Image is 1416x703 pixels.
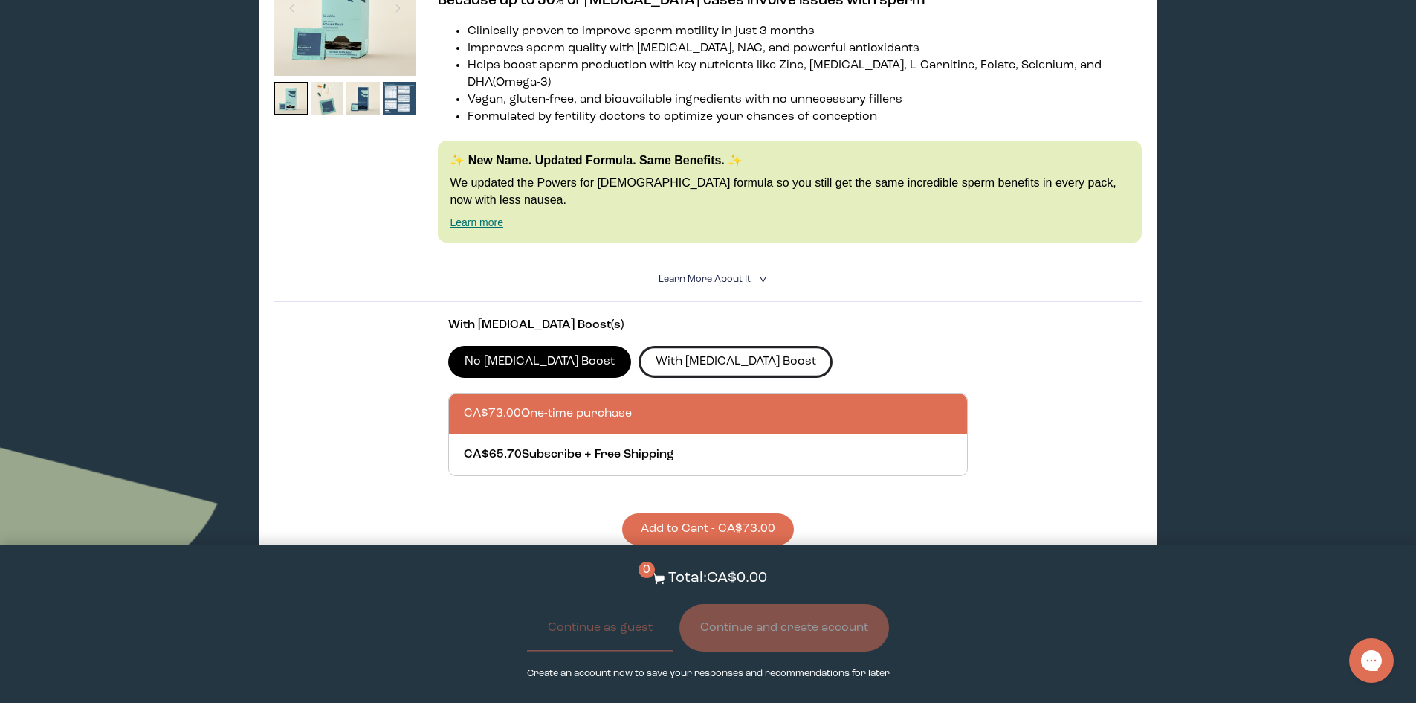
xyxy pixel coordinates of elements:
[448,346,632,377] label: No [MEDICAL_DATA] Boost
[639,346,833,377] label: With [MEDICAL_DATA] Boost
[468,109,1141,126] li: Formulated by fertility doctors to optimize your chances of conception
[527,604,673,652] button: Continue as guest
[468,57,1141,92] li: Helps boost sperm production with key nutrients like Zinc, [MEDICAL_DATA], L-Carnitine, Folate, S...
[622,513,794,545] button: Add to Cart - CA$73.00
[659,275,751,284] span: Learn More About it
[659,272,758,286] summary: Learn More About it <
[679,604,889,652] button: Continue and create account
[468,92,1141,109] li: Vegan, gluten-free, and bioavailable ingredients with no unnecessary fillers
[527,667,890,681] p: Create an account now to save your responses and recommendations for later
[754,275,769,283] i: <
[1342,633,1401,688] iframe: Gorgias live chat messenger
[274,82,308,115] img: thumbnail image
[450,175,1129,208] p: We updated the Powers for [DEMOGRAPHIC_DATA] formula so you still get the same incredible sperm b...
[450,154,743,167] strong: ✨ New Name. Updated Formula. Same Benefits. ✨
[468,40,1141,57] li: Improves sperm quality with [MEDICAL_DATA], NAC, and powerful antioxidants
[450,216,503,228] a: Learn more
[668,568,767,589] p: Total: CA$0.00
[383,82,416,115] img: thumbnail image
[639,562,655,578] span: 0
[448,317,969,334] p: With [MEDICAL_DATA] Boost(s)
[311,82,344,115] img: thumbnail image
[468,23,1141,40] li: Clinically proven to improve sperm motility in just 3 months
[346,82,380,115] img: thumbnail image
